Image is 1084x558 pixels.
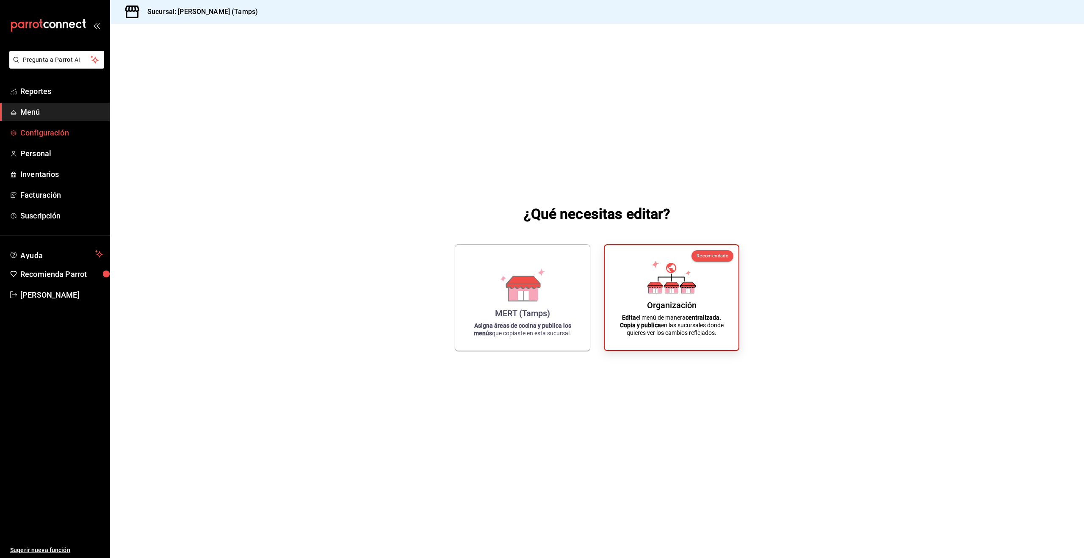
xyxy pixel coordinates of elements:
div: MERT (Tamps) [495,308,550,318]
span: Recomienda Parrot [20,268,103,280]
span: Menú [20,106,103,118]
h1: ¿Qué necesitas editar? [524,204,671,224]
span: Pregunta a Parrot AI [23,55,91,64]
span: Sugerir nueva función [10,546,103,555]
div: Organización [647,300,697,310]
button: Pregunta a Parrot AI [9,51,104,69]
span: Personal [20,148,103,159]
strong: centralizada. [686,314,721,321]
p: el menú de manera en las sucursales donde quieres ver los cambios reflejados. [615,314,728,337]
span: Ayuda [20,249,92,259]
strong: Copia y publica [620,322,661,329]
strong: Edita [622,314,636,321]
a: Pregunta a Parrot AI [6,61,104,70]
span: Configuración [20,127,103,138]
span: Inventarios [20,169,103,180]
span: Recomendado [697,253,728,259]
span: Suscripción [20,210,103,221]
button: open_drawer_menu [93,22,100,29]
span: Reportes [20,86,103,97]
span: Facturación [20,189,103,201]
p: que copiaste en esta sucursal. [465,322,580,337]
span: [PERSON_NAME] [20,289,103,301]
strong: Asigna áreas de cocina y publica los menús [474,322,571,337]
h3: Sucursal: [PERSON_NAME] (Tamps) [141,7,258,17]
